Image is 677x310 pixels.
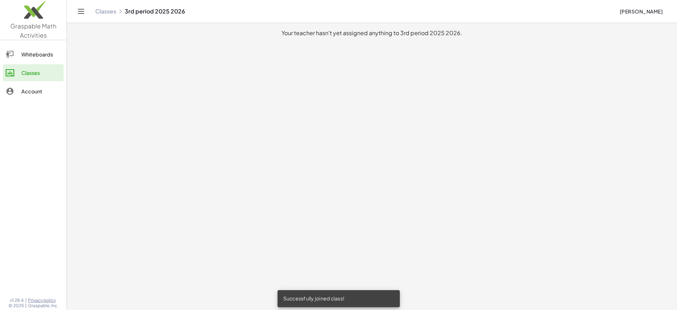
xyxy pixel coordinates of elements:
[72,29,671,37] div: Your teacher hasn't yet assigned anything to 3rd period 2025 2026.
[21,87,61,96] div: Account
[10,22,57,39] span: Graspable Math Activities
[25,303,27,309] span: |
[10,298,24,303] span: v1.28.4
[95,8,116,15] a: Classes
[3,46,64,63] a: Whiteboards
[278,290,400,307] div: Successfully joined class!
[9,303,24,309] span: © 2025
[25,298,27,303] span: |
[3,64,64,81] a: Classes
[614,5,668,18] button: [PERSON_NAME]
[28,303,58,309] span: Graspable, Inc.
[75,6,87,17] button: Toggle navigation
[21,50,61,59] div: Whiteboards
[619,8,663,15] span: [PERSON_NAME]
[3,83,64,100] a: Account
[21,69,61,77] div: Classes
[28,298,58,303] a: Privacy policy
